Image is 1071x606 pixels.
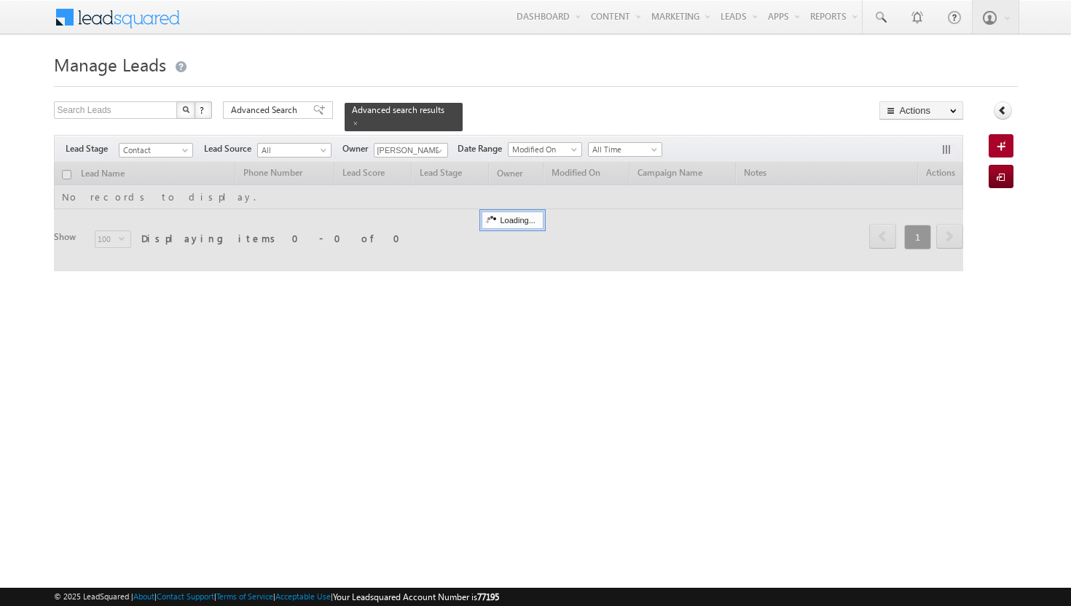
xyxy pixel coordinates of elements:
[133,591,154,601] a: About
[477,591,499,602] span: 77195
[428,144,447,158] a: Show All Items
[66,142,119,155] span: Lead Stage
[119,143,193,158] a: Contact
[257,143,331,158] a: All
[182,106,189,113] img: Search
[589,143,658,156] span: All Time
[157,591,214,601] a: Contact Support
[342,142,374,155] span: Owner
[352,104,444,115] span: Advanced search results
[216,591,273,601] a: Terms of Service
[231,104,302,117] span: Advanced Search
[195,101,212,119] button: ?
[879,101,963,120] button: Actions
[374,143,448,158] input: Type to Search
[508,142,582,157] a: Modified On
[333,591,499,602] span: Your Leadsquared Account Number is
[482,211,544,229] div: Loading...
[509,143,578,156] span: Modified On
[54,53,166,76] span: Manage Leads
[200,104,206,116] span: ?
[458,142,508,155] span: Date Range
[588,142,662,157] a: All Time
[275,591,331,601] a: Acceptable Use
[54,590,499,604] span: © 2025 LeadSquared | | | | |
[119,144,189,157] span: Contact
[258,144,327,157] span: All
[204,142,257,155] span: Lead Source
